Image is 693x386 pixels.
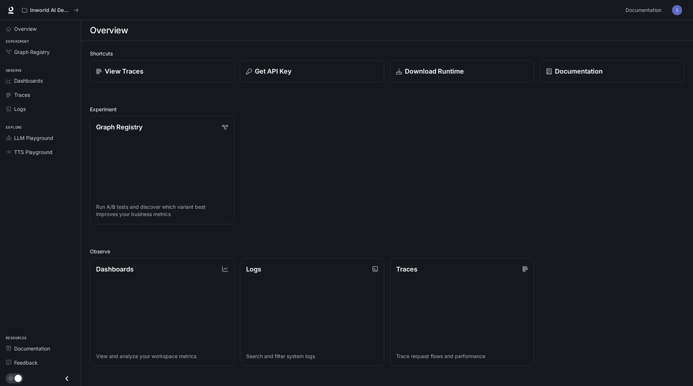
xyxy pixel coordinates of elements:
a: View Traces [90,60,234,82]
a: Download Runtime [390,60,534,82]
span: Overview [14,25,37,33]
p: Run A/B tests and discover which variant best improves your business metrics [96,203,228,218]
a: TTS Playground [3,146,78,158]
span: Documentation [626,6,661,15]
h2: Observe [90,248,684,255]
p: Traces [396,264,418,274]
p: Get API Key [255,66,291,76]
p: Search and filter system logs [246,353,378,360]
span: Traces [14,91,30,99]
span: Dashboards [14,77,43,84]
span: Graph Registry [14,48,50,56]
p: Trace request flows and performance [396,353,528,360]
a: LogsSearch and filter system logs [240,258,384,366]
a: LLM Playground [3,132,78,144]
p: Download Runtime [405,66,464,76]
span: LLM Playground [14,134,53,142]
span: Documentation [14,345,50,352]
a: Graph RegistryRun A/B tests and discover which variant best improves your business metrics [90,116,234,224]
span: Feedback [14,359,38,366]
p: Documentation [555,66,603,76]
a: Documentation [3,342,78,355]
a: Dashboards [3,74,78,87]
button: Get API Key [240,60,384,82]
h2: Shortcuts [90,50,684,57]
span: Dark mode toggle [14,374,22,382]
a: TracesTrace request flows and performance [390,258,534,366]
button: User avatar [670,3,684,17]
p: View Traces [105,66,144,76]
a: Overview [3,22,78,35]
h2: Experiment [90,105,684,113]
a: Feedback [3,356,78,369]
h1: Overview [90,23,128,38]
a: Logs [3,103,78,115]
p: Logs [246,264,261,274]
span: TTS Playground [14,148,53,156]
button: All workspaces [19,3,82,17]
button: Close drawer [59,371,75,386]
a: DashboardsView and analyze your workspace metrics [90,258,234,366]
a: Documentation [540,60,684,82]
a: Documentation [623,3,667,17]
img: User avatar [672,5,682,15]
p: Dashboards [96,264,134,274]
p: View and analyze your workspace metrics [96,353,228,360]
a: Graph Registry [3,46,78,58]
a: Traces [3,88,78,101]
p: Graph Registry [96,122,142,132]
p: Inworld AI Demos [30,7,71,13]
span: Logs [14,105,26,113]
